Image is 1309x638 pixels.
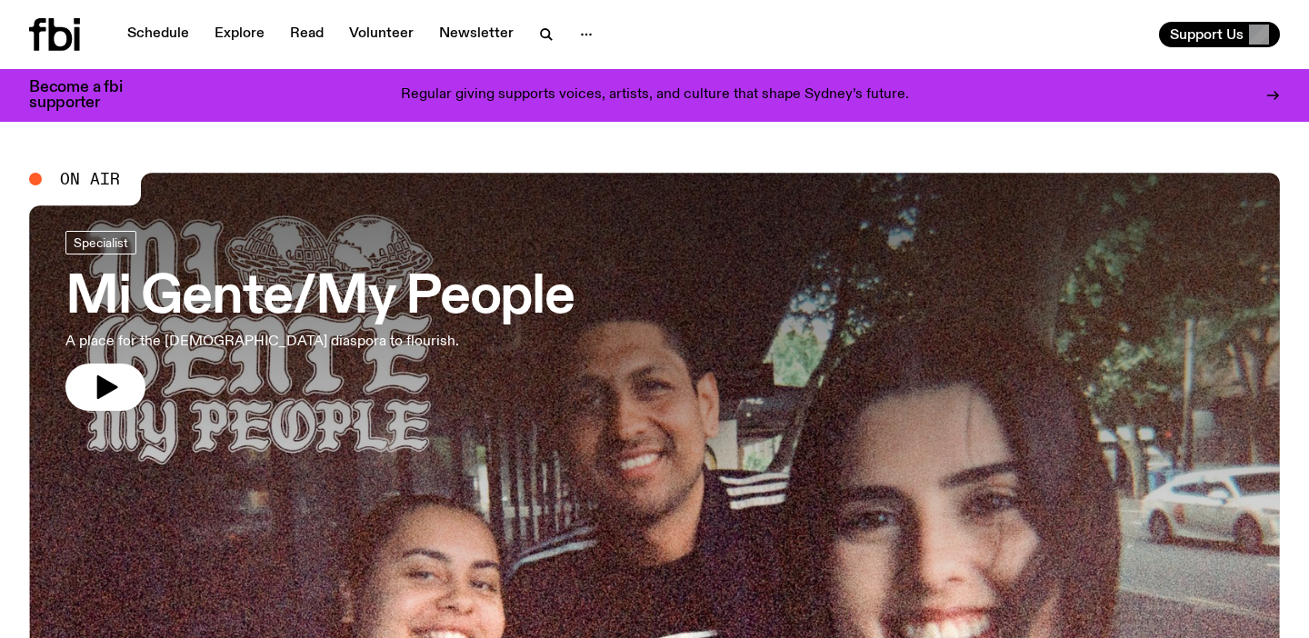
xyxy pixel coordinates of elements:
[1170,26,1244,43] span: Support Us
[65,331,531,353] p: A place for the [DEMOGRAPHIC_DATA] diaspora to flourish.
[401,87,909,104] p: Regular giving supports voices, artists, and culture that shape Sydney’s future.
[65,273,575,324] h3: Mi Gente/My People
[74,235,128,249] span: Specialist
[116,22,200,47] a: Schedule
[279,22,335,47] a: Read
[65,231,136,254] a: Specialist
[60,171,120,187] span: On Air
[428,22,525,47] a: Newsletter
[29,80,145,111] h3: Become a fbi supporter
[204,22,275,47] a: Explore
[338,22,425,47] a: Volunteer
[1159,22,1280,47] button: Support Us
[65,231,575,411] a: Mi Gente/My PeopleA place for the [DEMOGRAPHIC_DATA] diaspora to flourish.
